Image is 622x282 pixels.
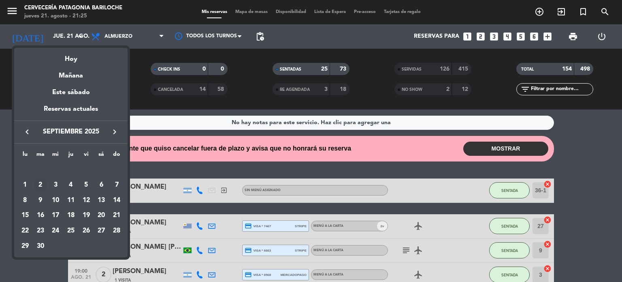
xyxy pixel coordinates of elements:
td: 28 de septiembre de 2025 [109,223,124,239]
div: 29 [18,239,32,253]
div: 28 [110,224,124,238]
th: viernes [79,150,94,162]
div: 10 [49,194,62,207]
th: domingo [109,150,124,162]
td: 13 de septiembre de 2025 [94,193,109,208]
i: keyboard_arrow_left [22,127,32,137]
div: 11 [64,194,78,207]
div: 23 [34,224,47,238]
td: 15 de septiembre de 2025 [17,208,33,223]
div: Hoy [14,48,128,65]
td: 10 de septiembre de 2025 [48,193,63,208]
div: Mañana [14,65,128,81]
th: martes [33,150,48,162]
div: 7 [110,178,124,192]
div: 13 [94,194,108,207]
td: 17 de septiembre de 2025 [48,208,63,223]
div: Este sábado [14,81,128,104]
div: 26 [79,224,93,238]
td: 24 de septiembre de 2025 [48,223,63,239]
td: 20 de septiembre de 2025 [94,208,109,223]
span: septiembre 2025 [34,127,107,137]
td: 4 de septiembre de 2025 [63,177,79,193]
td: 19 de septiembre de 2025 [79,208,94,223]
td: 21 de septiembre de 2025 [109,208,124,223]
div: 9 [34,194,47,207]
div: 18 [64,209,78,222]
div: 5 [79,178,93,192]
td: 30 de septiembre de 2025 [33,239,48,254]
div: 21 [110,209,124,222]
div: 15 [18,209,32,222]
td: 1 de septiembre de 2025 [17,177,33,193]
td: 2 de septiembre de 2025 [33,177,48,193]
div: 3 [49,178,62,192]
td: 16 de septiembre de 2025 [33,208,48,223]
th: jueves [63,150,79,162]
div: 22 [18,224,32,238]
div: Reservas actuales [14,104,128,121]
div: 14 [110,194,124,207]
div: 25 [64,224,78,238]
td: 26 de septiembre de 2025 [79,223,94,239]
th: lunes [17,150,33,162]
div: 8 [18,194,32,207]
td: 27 de septiembre de 2025 [94,223,109,239]
td: 11 de septiembre de 2025 [63,193,79,208]
th: miércoles [48,150,63,162]
i: keyboard_arrow_right [110,127,119,137]
button: keyboard_arrow_right [107,127,122,137]
td: 3 de septiembre de 2025 [48,177,63,193]
div: 27 [94,224,108,238]
td: 23 de septiembre de 2025 [33,223,48,239]
td: 18 de septiembre de 2025 [63,208,79,223]
div: 17 [49,209,62,222]
div: 19 [79,209,93,222]
td: 25 de septiembre de 2025 [63,223,79,239]
div: 24 [49,224,62,238]
td: 22 de septiembre de 2025 [17,223,33,239]
div: 12 [79,194,93,207]
td: 5 de septiembre de 2025 [79,177,94,193]
div: 20 [94,209,108,222]
div: 2 [34,178,47,192]
td: 14 de septiembre de 2025 [109,193,124,208]
div: 6 [94,178,108,192]
div: 4 [64,178,78,192]
div: 30 [34,239,47,253]
td: 8 de septiembre de 2025 [17,193,33,208]
div: 16 [34,209,47,222]
button: keyboard_arrow_left [20,127,34,137]
td: 12 de septiembre de 2025 [79,193,94,208]
div: 1 [18,178,32,192]
th: sábado [94,150,109,162]
td: 29 de septiembre de 2025 [17,239,33,254]
td: SEP. [17,162,124,177]
td: 6 de septiembre de 2025 [94,177,109,193]
td: 9 de septiembre de 2025 [33,193,48,208]
td: 7 de septiembre de 2025 [109,177,124,193]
